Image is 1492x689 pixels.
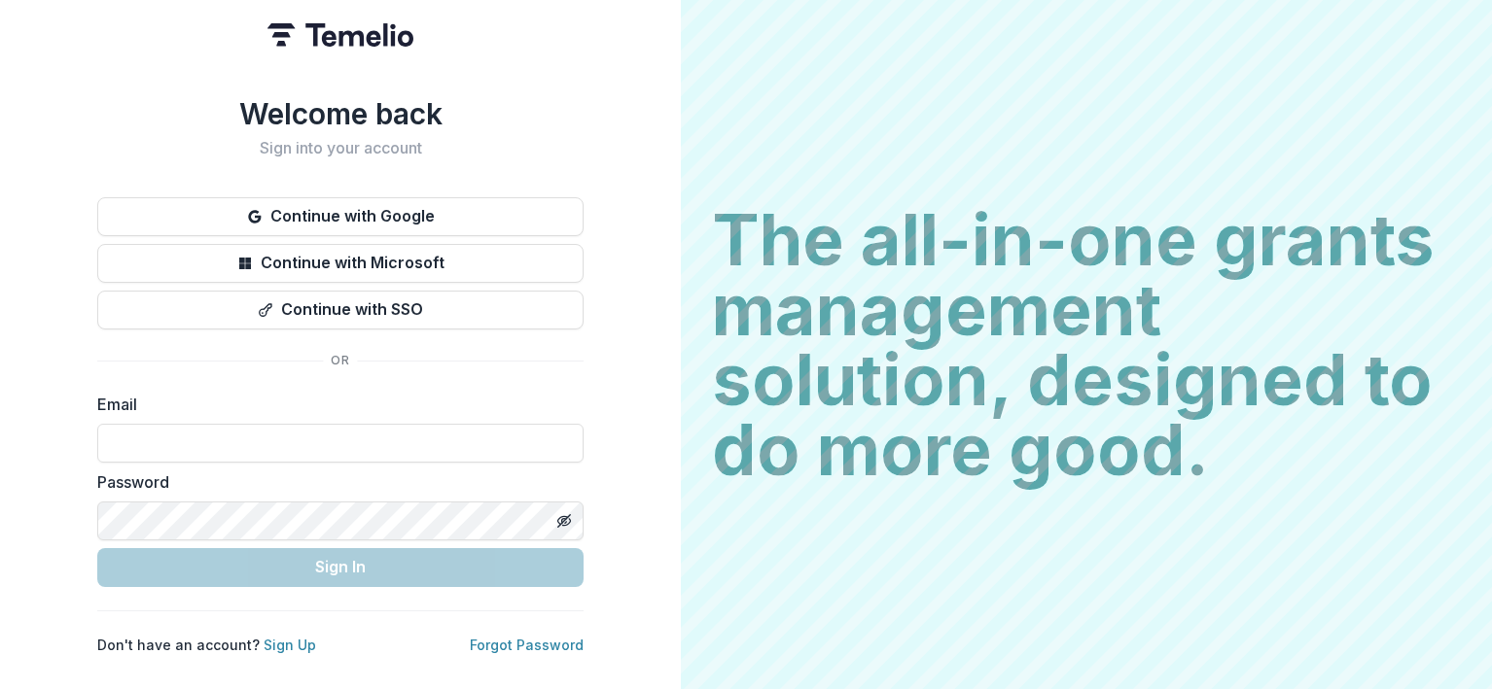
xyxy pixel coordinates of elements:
[97,635,316,655] p: Don't have an account?
[97,139,584,157] h2: Sign into your account
[267,23,413,47] img: Temelio
[97,470,572,494] label: Password
[97,96,584,131] h1: Welcome back
[97,291,584,329] button: Continue with SSO
[97,548,584,587] button: Sign In
[97,197,584,236] button: Continue with Google
[470,637,584,653] a: Forgot Password
[97,393,572,416] label: Email
[549,505,580,536] button: Toggle password visibility
[264,637,316,653] a: Sign Up
[97,244,584,283] button: Continue with Microsoft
